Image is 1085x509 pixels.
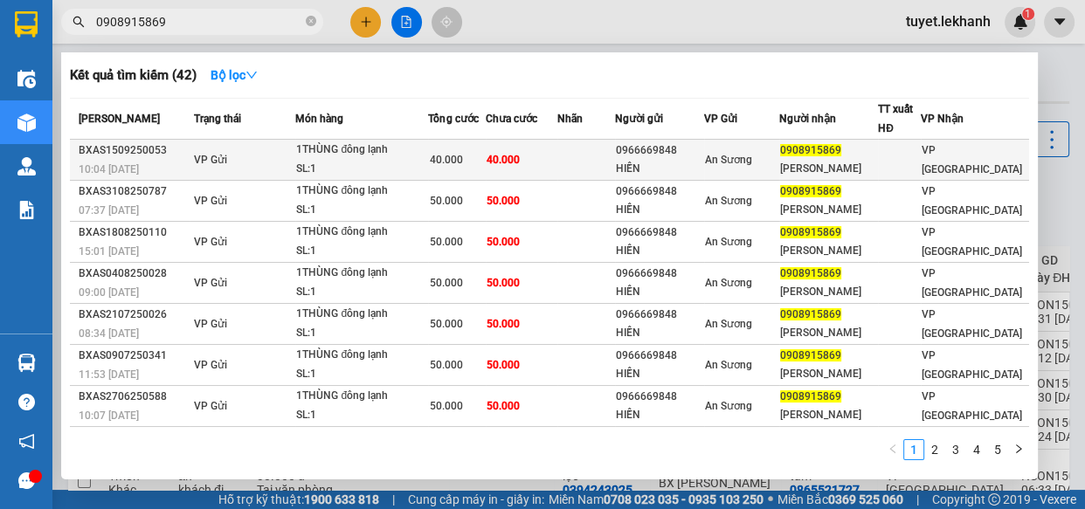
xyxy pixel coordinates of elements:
[79,204,139,217] span: 07:37 [DATE]
[17,354,36,372] img: warehouse-icon
[296,264,427,283] div: 1THÙNG đông lạnh
[15,57,192,78] div: hương
[780,267,841,279] span: 0908915869
[780,390,841,402] span: 0908915869
[922,226,1022,258] span: VP [GEOGRAPHIC_DATA]
[705,277,752,289] span: An Sương
[1008,439,1029,460] button: right
[15,17,42,35] span: Gửi:
[204,15,345,57] div: VP [PERSON_NAME]
[616,201,703,219] div: HIỀN
[922,144,1022,175] span: VP [GEOGRAPHIC_DATA]
[705,359,752,371] span: An Sương
[487,277,520,289] span: 50.000
[194,359,227,371] span: VP Gửi
[616,406,703,424] div: HIỀN
[296,305,427,324] div: 1THÙNG đông lạnh
[705,318,752,330] span: An Sương
[705,236,752,248] span: An Sương
[487,154,520,166] span: 40.000
[888,444,898,454] span: left
[79,409,139,422] span: 10:07 [DATE]
[73,16,85,28] span: search
[616,242,703,260] div: HIỀN
[296,242,427,261] div: SL: 1
[296,182,427,201] div: 1THÙNG đông lạnh
[903,439,924,460] li: 1
[13,114,40,133] span: CR :
[429,154,462,166] span: 40.000
[17,113,36,132] img: warehouse-icon
[296,406,427,425] div: SL: 1
[79,113,160,125] span: [PERSON_NAME]
[780,144,841,156] span: 0908915869
[296,283,427,302] div: SL: 1
[79,141,189,160] div: BXAS1509250053
[616,324,703,342] div: HIỀN
[987,439,1008,460] li: 5
[780,349,841,361] span: 0908915869
[988,440,1007,459] a: 5
[194,113,241,125] span: Trạng thái
[204,78,345,102] div: 0971879034
[18,472,35,489] span: message
[487,318,520,330] span: 50.000
[946,440,965,459] a: 3
[306,16,316,26] span: close-circle
[780,406,877,424] div: [PERSON_NAME]
[882,439,903,460] button: left
[15,11,38,38] img: logo-vxr
[616,224,703,242] div: 0966669848
[17,70,36,88] img: warehouse-icon
[79,388,189,406] div: BXAS2706250588
[79,368,139,381] span: 11:53 [DATE]
[296,387,427,406] div: 1THÙNG đông lạnh
[296,365,427,384] div: SL: 1
[194,277,227,289] span: VP Gửi
[296,141,427,160] div: 1THÙNG đông lạnh
[486,113,537,125] span: Chưa cước
[245,69,258,81] span: down
[779,113,836,125] span: Người nhận
[79,182,189,201] div: BXAS3108250787
[429,400,462,412] span: 50.000
[904,440,923,459] a: 1
[616,265,703,283] div: 0966669848
[428,113,478,125] span: Tổng cước
[18,394,35,410] span: question-circle
[878,103,913,134] span: TT xuất HĐ
[487,359,520,371] span: 50.000
[780,185,841,197] span: 0908915869
[295,113,343,125] span: Món hàng
[79,224,189,242] div: BXAS1808250110
[79,306,189,324] div: BXAS2107250026
[296,428,427,447] div: 1THÙNG đông lạnh
[705,195,752,207] span: An Sương
[925,440,944,459] a: 2
[967,440,986,459] a: 4
[616,388,703,406] div: 0966669848
[922,185,1022,217] span: VP [GEOGRAPHIC_DATA]
[1013,444,1024,454] span: right
[15,15,192,57] div: VP [GEOGRAPHIC_DATA]
[194,236,227,248] span: VP Gửi
[487,400,520,412] span: 50.000
[429,195,462,207] span: 50.000
[296,324,427,343] div: SL: 1
[922,390,1022,422] span: VP [GEOGRAPHIC_DATA]
[882,439,903,460] li: Previous Page
[966,439,987,460] li: 4
[616,160,703,178] div: HIỀN
[615,113,663,125] span: Người gửi
[922,349,1022,381] span: VP [GEOGRAPHIC_DATA]
[306,14,316,31] span: close-circle
[487,195,520,207] span: 50.000
[616,365,703,383] div: HIỀN
[70,66,197,85] h3: Kết quả tìm kiếm ( 42 )
[616,347,703,365] div: 0966669848
[79,163,139,175] span: 10:04 [DATE]
[79,286,139,299] span: 09:00 [DATE]
[96,12,302,31] input: Tìm tên, số ĐT hoặc mã đơn
[13,113,195,134] div: 30.000
[705,400,752,412] span: An Sương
